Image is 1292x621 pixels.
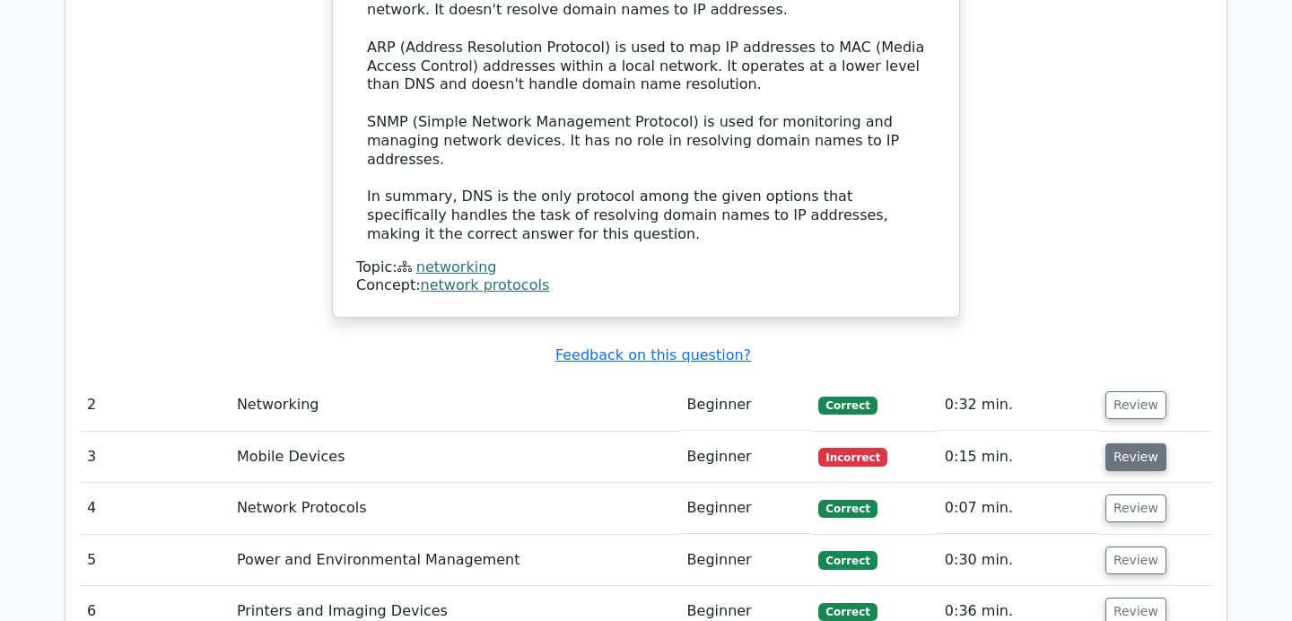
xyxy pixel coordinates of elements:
span: Correct [818,500,877,518]
span: Correct [818,551,877,569]
td: 0:15 min. [938,432,1098,483]
td: 0:32 min. [938,380,1098,431]
span: Correct [818,603,877,621]
div: Topic: [356,258,936,277]
td: Beginner [680,535,812,586]
td: 0:30 min. [938,535,1098,586]
td: 3 [80,432,230,483]
td: Networking [230,380,680,431]
span: Correct [818,397,877,415]
td: Network Protocols [230,483,680,534]
button: Review [1105,547,1166,574]
span: Incorrect [818,448,887,466]
td: 5 [80,535,230,586]
td: Beginner [680,380,812,431]
div: Concept: [356,276,936,295]
td: 2 [80,380,230,431]
a: Feedback on this question? [555,346,751,363]
button: Review [1105,391,1166,419]
td: Beginner [680,432,812,483]
td: 0:07 min. [938,483,1098,534]
td: Mobile Devices [230,432,680,483]
td: 4 [80,483,230,534]
button: Review [1105,443,1166,471]
a: networking [416,258,497,276]
button: Review [1105,494,1166,522]
a: network protocols [421,276,550,293]
td: Beginner [680,483,812,534]
td: Power and Environmental Management [230,535,680,586]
